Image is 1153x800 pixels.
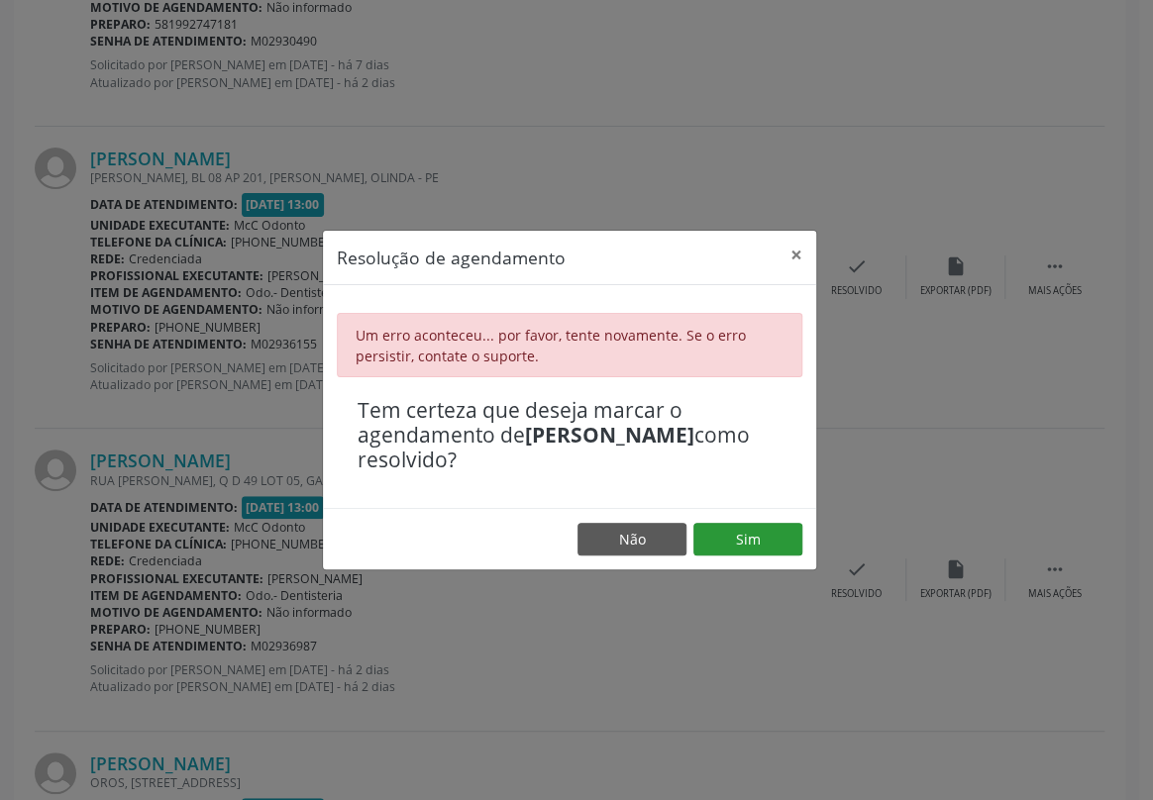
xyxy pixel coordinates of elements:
button: Sim [693,523,802,556]
b: [PERSON_NAME] [525,421,694,449]
button: Close [777,231,816,279]
button: Não [577,523,686,556]
h4: Tem certeza que deseja marcar o agendamento de como resolvido? [358,398,782,473]
h5: Resolução de agendamento [337,245,566,270]
div: Um erro aconteceu... por favor, tente novamente. Se o erro persistir, contate o suporte. [337,313,802,377]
